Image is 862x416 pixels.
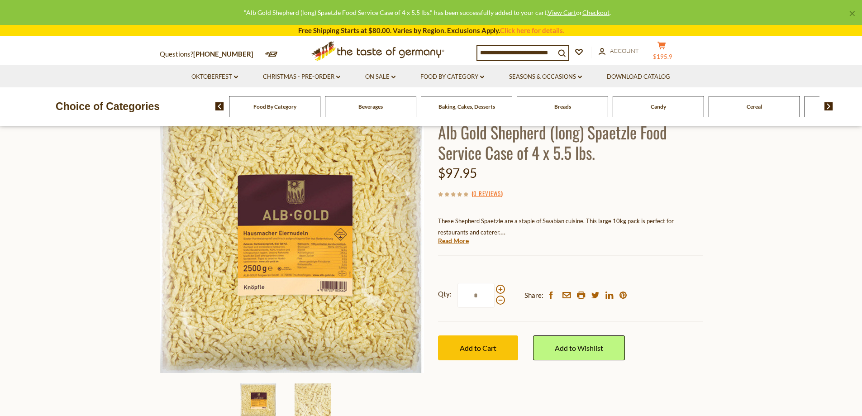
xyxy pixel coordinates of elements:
[438,335,518,360] button: Add to Cart
[651,103,666,110] a: Candy
[653,53,672,60] span: $195.9
[215,102,224,110] img: previous arrow
[160,108,424,373] img: Alb Gold Shepherd (long) Spaetzle Food Service Case of 4 x 5.5 lbs.
[438,122,703,163] h1: Alb Gold Shepherd (long) Spaetzle Food Service Case of 4 x 5.5 lbs.
[610,47,639,54] span: Account
[471,189,503,198] span: ( )
[648,41,676,64] button: $195.9
[365,72,395,82] a: On Sale
[548,9,576,16] a: View Cart
[599,46,639,56] a: Account
[438,236,469,245] a: Read More
[509,72,582,82] a: Seasons & Occasions
[747,103,762,110] a: Cereal
[500,26,564,34] a: Click here for details.
[849,11,855,16] a: ×
[193,50,253,58] a: [PHONE_NUMBER]
[824,102,833,110] img: next arrow
[438,103,495,110] a: Baking, Cakes, Desserts
[420,72,484,82] a: Food By Category
[358,103,383,110] a: Beverages
[191,72,238,82] a: Oktoberfest
[438,165,477,181] span: $97.95
[263,72,340,82] a: Christmas - PRE-ORDER
[524,290,543,301] span: Share:
[160,48,260,60] p: Questions?
[582,9,610,16] a: Checkout
[533,335,625,360] a: Add to Wishlist
[554,103,571,110] a: Breads
[438,288,452,300] strong: Qty:
[460,344,496,352] span: Add to Cart
[607,72,670,82] a: Download Catalog
[7,7,848,18] div: "Alb Gold Shepherd (long) Spaetzle Food Service Case of 4 x 5.5 lbs." has been successfully added...
[457,283,495,308] input: Qty:
[438,217,674,236] span: These Shepherd Spaetzle are a staple of Swabian cuisine. This large 10kg pack is perfect for rest...
[253,103,296,110] a: Food By Category
[473,189,501,199] a: 0 Reviews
